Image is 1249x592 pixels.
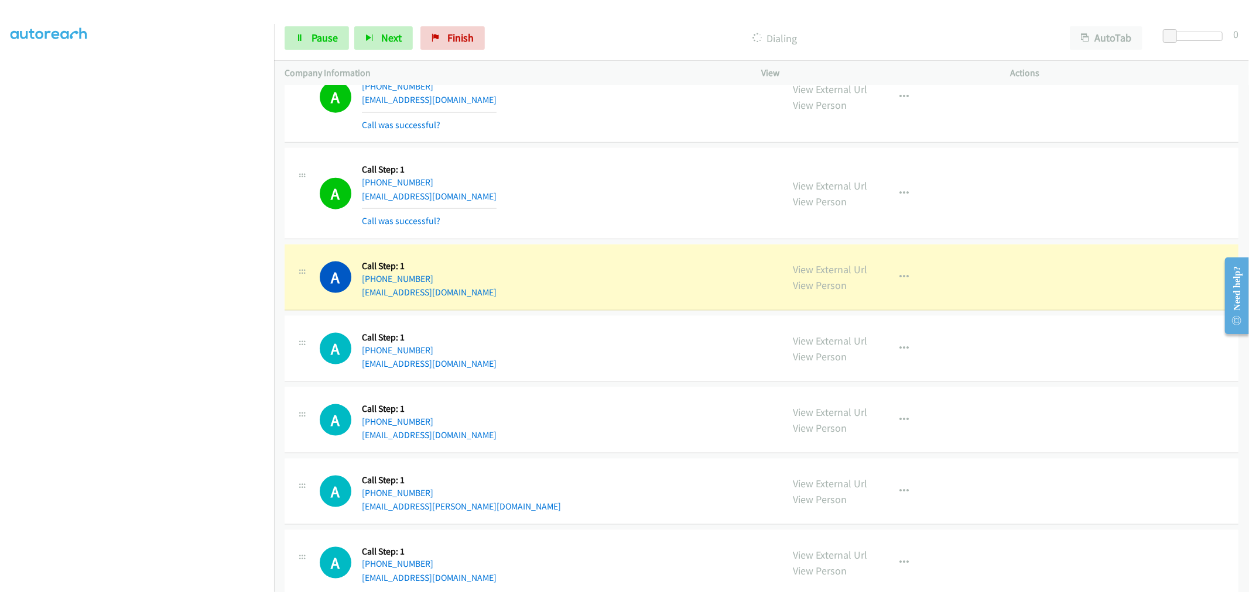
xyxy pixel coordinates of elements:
a: View External Url [793,82,868,96]
a: View Person [793,195,847,208]
a: [EMAIL_ADDRESS][DOMAIN_NAME] [362,572,497,583]
a: [EMAIL_ADDRESS][DOMAIN_NAME] [362,191,497,202]
h5: Call Step: 1 [362,164,497,175]
a: [PHONE_NUMBER] [362,416,433,427]
h1: A [320,404,351,436]
a: View External Url [793,548,868,562]
div: The call is yet to be attempted [320,404,351,436]
a: [PHONE_NUMBER] [362,487,433,498]
a: Finish [420,26,485,50]
a: Call was successful? [362,119,440,130]
a: [EMAIL_ADDRESS][DOMAIN_NAME] [362,429,497,440]
p: Dialing [501,30,1049,46]
div: The call is yet to be attempted [320,476,351,507]
a: [PHONE_NUMBER] [362,345,433,356]
h5: Call Step: 1 [362,403,497,415]
h1: A [320,81,351,113]
span: Finish [447,31,474,44]
a: View External Url [793,179,868,192]
a: View External Url [793,334,868,347]
a: Pause [285,26,349,50]
a: [EMAIL_ADDRESS][DOMAIN_NAME] [362,358,497,369]
a: View Person [793,98,847,112]
h5: Call Step: 1 [362,546,497,557]
h1: A [320,261,351,293]
a: [PHONE_NUMBER] [362,81,433,92]
a: View Person [793,350,847,363]
a: View Person [793,421,847,435]
iframe: To enrich screen reader interactions, please activate Accessibility in Grammarly extension settings [11,35,274,590]
iframe: Resource Center [1216,249,1249,342]
button: Next [354,26,413,50]
a: [PHONE_NUMBER] [362,177,433,188]
a: [EMAIL_ADDRESS][PERSON_NAME][DOMAIN_NAME] [362,501,561,512]
h1: A [320,333,351,364]
a: View Person [793,564,847,577]
h1: A [320,547,351,579]
h5: Call Step: 1 [362,474,561,486]
h5: Call Step: 1 [362,332,497,343]
button: AutoTab [1070,26,1142,50]
p: Company Information [285,66,741,80]
div: 0 [1233,26,1238,42]
p: Actions [1011,66,1238,80]
a: [PHONE_NUMBER] [362,273,433,284]
span: Next [381,31,402,44]
h5: Call Step: 1 [362,260,497,272]
div: The call is yet to be attempted [320,547,351,579]
a: View External Url [793,405,868,419]
a: View Person [793,493,847,506]
h1: A [320,178,351,209]
p: View [762,66,990,80]
a: [EMAIL_ADDRESS][DOMAIN_NAME] [362,94,497,105]
a: Call was successful? [362,215,440,226]
span: Pause [312,31,338,44]
a: View Person [793,278,847,292]
h1: A [320,476,351,507]
a: View External Url [793,477,868,490]
a: [EMAIL_ADDRESS][DOMAIN_NAME] [362,287,497,298]
a: [PHONE_NUMBER] [362,558,433,569]
a: View External Url [793,263,868,276]
div: The call is yet to be attempted [320,333,351,364]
